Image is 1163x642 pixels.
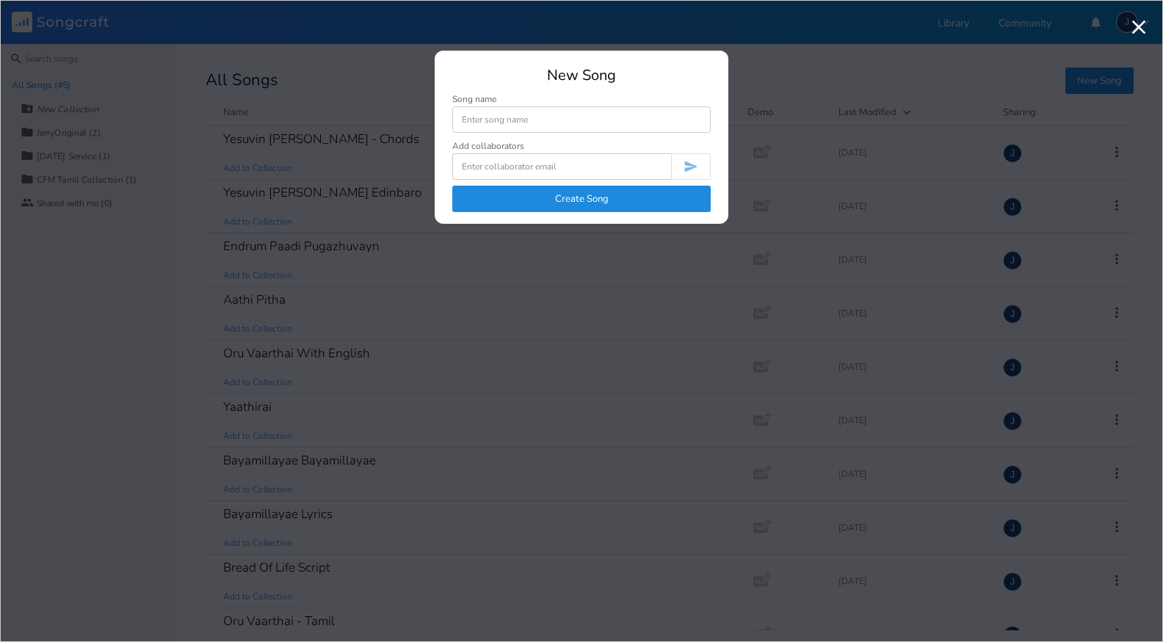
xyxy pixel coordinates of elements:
[452,142,524,150] div: Add collaborators
[452,153,671,180] input: Enter collaborator email
[452,106,711,133] input: Enter song name
[452,68,711,83] div: New Song
[452,186,711,212] button: Create Song
[452,95,711,103] div: Song name
[671,153,711,180] button: Invite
